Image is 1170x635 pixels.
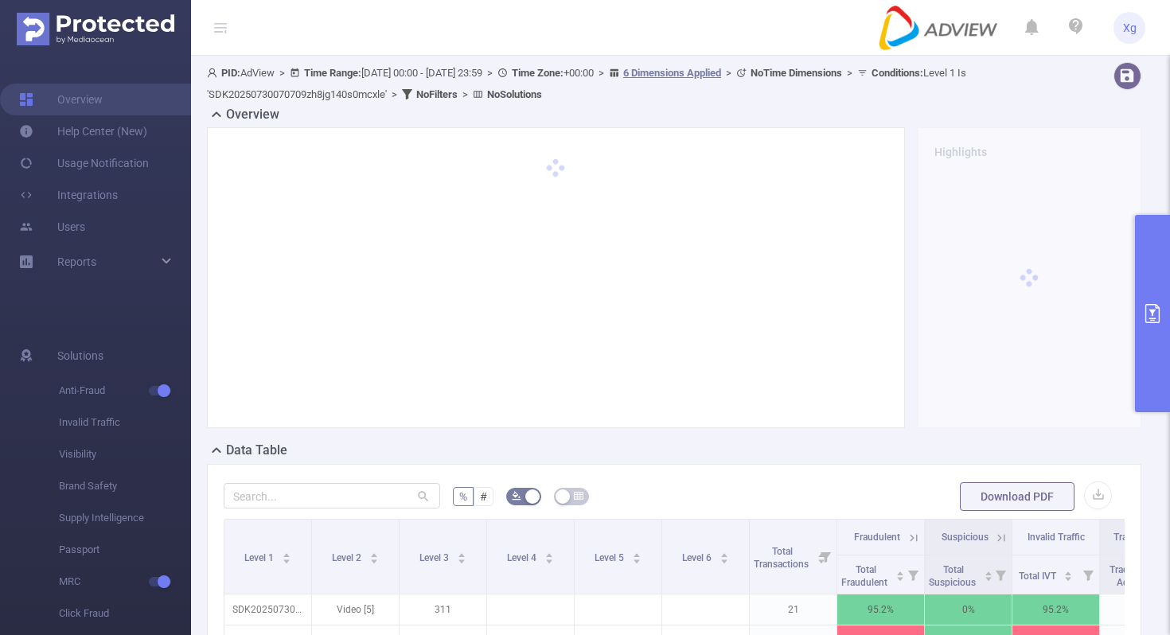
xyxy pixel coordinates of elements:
[19,147,149,179] a: Usage Notification
[720,551,729,560] div: Sort
[925,594,1012,625] p: 0%
[1063,569,1073,579] div: Sort
[842,67,857,79] span: >
[369,551,379,560] div: Sort
[482,67,497,79] span: >
[1064,569,1073,574] i: icon: caret-up
[59,566,191,598] span: MRC
[57,340,103,372] span: Solutions
[332,552,364,563] span: Level 2
[419,552,451,563] span: Level 3
[282,557,291,562] i: icon: caret-down
[814,520,837,594] i: Filter menu
[207,67,966,100] span: AdView [DATE] 00:00 - [DATE] 23:59 +00:00
[459,490,467,503] span: %
[574,491,583,501] i: icon: table
[369,551,378,555] i: icon: caret-up
[750,594,837,625] p: 21
[754,546,811,570] span: Total Transactions
[19,84,103,115] a: Overview
[632,557,641,562] i: icon: caret-down
[59,598,191,629] span: Click Fraud
[984,569,993,574] i: icon: caret-up
[895,569,905,579] div: Sort
[1113,532,1166,543] span: Tracked Ads
[19,179,118,211] a: Integrations
[457,551,466,560] div: Sort
[512,491,521,501] i: icon: bg-colors
[57,246,96,278] a: Reports
[751,67,842,79] b: No Time Dimensions
[369,557,378,562] i: icon: caret-down
[984,575,993,579] i: icon: caret-down
[720,557,728,562] i: icon: caret-down
[1064,575,1073,579] i: icon: caret-down
[19,211,85,243] a: Users
[458,88,473,100] span: >
[872,67,923,79] b: Conditions :
[623,67,721,79] u: 6 Dimensions Applied
[282,551,291,555] i: icon: caret-up
[720,551,728,555] i: icon: caret-up
[544,551,554,560] div: Sort
[207,68,221,78] i: icon: user
[244,552,276,563] span: Level 1
[59,407,191,438] span: Invalid Traffic
[400,594,486,625] p: 311
[59,534,191,566] span: Passport
[312,594,399,625] p: Video [5]
[841,564,890,588] span: Total Fraudulent
[595,552,626,563] span: Level 5
[544,557,553,562] i: icon: caret-down
[221,67,240,79] b: PID:
[457,557,466,562] i: icon: caret-down
[17,13,174,45] img: Protected Media
[544,551,553,555] i: icon: caret-up
[1012,594,1099,625] p: 95.2%
[632,551,641,555] i: icon: caret-up
[387,88,402,100] span: >
[721,67,736,79] span: >
[59,375,191,407] span: Anti-Fraud
[304,67,361,79] b: Time Range:
[480,490,487,503] span: #
[1123,12,1137,44] span: Xg
[507,552,539,563] span: Level 4
[59,438,191,470] span: Visibility
[594,67,609,79] span: >
[57,255,96,268] span: Reports
[487,88,542,100] b: No Solutions
[226,441,287,460] h2: Data Table
[1077,555,1099,594] i: Filter menu
[275,67,290,79] span: >
[224,483,440,508] input: Search...
[984,569,993,579] div: Sort
[1110,564,1143,588] span: Tracked Ads
[416,88,458,100] b: No Filters
[1019,571,1059,582] span: Total IVT
[989,555,1012,594] i: Filter menu
[282,551,291,560] div: Sort
[457,551,466,555] i: icon: caret-up
[19,115,147,147] a: Help Center (New)
[632,551,642,560] div: Sort
[226,105,279,124] h2: Overview
[59,502,191,534] span: Supply Intelligence
[512,67,564,79] b: Time Zone:
[960,482,1074,511] button: Download PDF
[929,564,978,588] span: Total Suspicious
[902,555,924,594] i: Filter menu
[895,575,904,579] i: icon: caret-down
[682,552,714,563] span: Level 6
[59,470,191,502] span: Brand Safety
[854,532,900,543] span: Fraudulent
[224,594,311,625] p: SDK20250730070709zh8jg140s0mcxle
[837,594,924,625] p: 95.2%
[1028,532,1085,543] span: Invalid Traffic
[942,532,989,543] span: Suspicious
[895,569,904,574] i: icon: caret-up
